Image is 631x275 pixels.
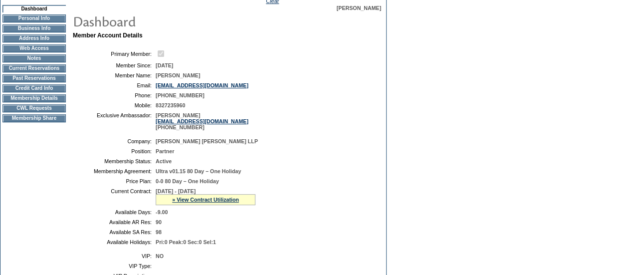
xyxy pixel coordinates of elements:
[77,219,152,225] td: Available AR Res:
[77,263,152,269] td: VIP Type:
[2,5,66,12] td: Dashboard
[156,188,196,194] span: [DATE] - [DATE]
[156,253,164,259] span: NO
[77,239,152,245] td: Available Holidays:
[2,24,66,32] td: Business Info
[77,112,152,130] td: Exclusive Ambassador:
[337,5,381,11] span: [PERSON_NAME]
[156,82,248,88] a: [EMAIL_ADDRESS][DOMAIN_NAME]
[156,158,172,164] span: Active
[2,104,66,112] td: CWL Requests
[77,158,152,164] td: Membership Status:
[156,219,162,225] span: 90
[77,188,152,205] td: Current Contract:
[2,54,66,62] td: Notes
[2,84,66,92] td: Credit Card Info
[156,209,168,215] span: -9.00
[77,229,152,235] td: Available SA Res:
[156,148,174,154] span: Partner
[77,82,152,88] td: Email:
[77,49,152,58] td: Primary Member:
[2,64,66,72] td: Current Reservations
[2,14,66,22] td: Personal Info
[156,138,258,144] span: [PERSON_NAME] [PERSON_NAME] LLP
[156,72,200,78] span: [PERSON_NAME]
[156,112,248,130] span: [PERSON_NAME] [PHONE_NUMBER]
[156,92,205,98] span: [PHONE_NUMBER]
[77,178,152,184] td: Price Plan:
[156,229,162,235] span: 98
[77,253,152,259] td: VIP:
[156,239,216,245] span: Pri:0 Peak:0 Sec:0 Sel:1
[77,168,152,174] td: Membership Agreement:
[77,138,152,144] td: Company:
[2,34,66,42] td: Address Info
[73,32,143,39] b: Member Account Details
[2,74,66,82] td: Past Reservations
[156,168,241,174] span: Ultra v01.15 80 Day – One Holiday
[77,209,152,215] td: Available Days:
[156,178,219,184] span: 0-0 80 Day – One Holiday
[156,62,173,68] span: [DATE]
[156,102,185,108] span: 8327235960
[2,44,66,52] td: Web Access
[77,148,152,154] td: Position:
[2,114,66,122] td: Membership Share
[77,92,152,98] td: Phone:
[172,197,239,203] a: » View Contract Utilization
[2,94,66,102] td: Membership Details
[77,72,152,78] td: Member Name:
[72,11,272,31] img: pgTtlDashboard.gif
[77,62,152,68] td: Member Since:
[77,102,152,108] td: Mobile:
[156,118,248,124] a: [EMAIL_ADDRESS][DOMAIN_NAME]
